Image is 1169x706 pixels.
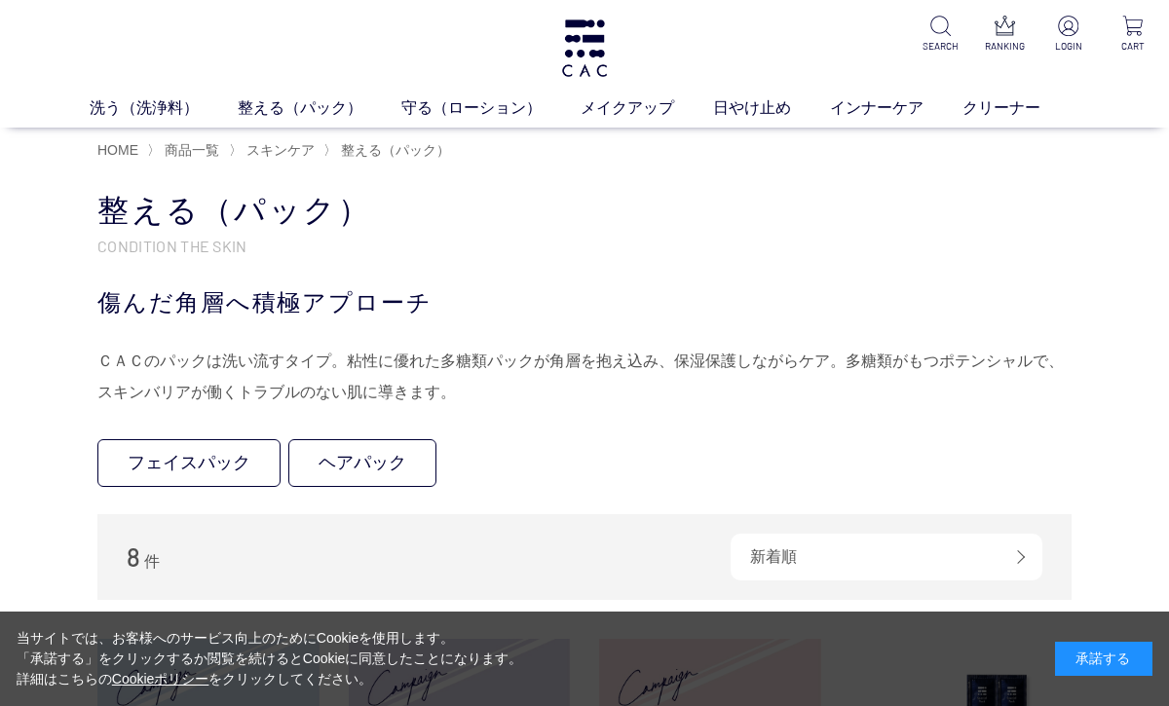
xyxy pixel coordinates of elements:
p: SEARCH [920,39,961,54]
a: インナーケア [830,96,962,120]
p: CONDITION THE SKIN [97,236,1072,256]
p: LOGIN [1048,39,1089,54]
a: ヘアパック [288,439,436,487]
p: CART [1112,39,1153,54]
div: 傷んだ角層へ積極アプローチ [97,285,1072,320]
img: logo [559,19,610,77]
a: RANKING [984,16,1025,54]
a: 商品一覧 [161,142,219,158]
a: 日やけ止め [713,96,830,120]
a: クリーナー [962,96,1079,120]
li: 〉 [229,141,320,160]
a: スキンケア [243,142,315,158]
div: 当サイトでは、お客様へのサービス向上のためにCookieを使用します。 「承諾する」をクリックするか閲覧を続けるとCookieに同意したことになります。 詳細はこちらの をクリックしてください。 [17,628,523,689]
a: CART [1112,16,1153,54]
a: 守る（ローション） [401,96,581,120]
a: フェイスパック [97,439,281,487]
li: 〉 [323,141,455,160]
div: ＣＡＣのパックは洗い流すタイプ。粘性に優れた多糖類パックが角層を抱え込み、保湿保護しながらケア。多糖類がもつポテンシャルで、スキンバリアが働くトラブルのない肌に導きます。 [97,346,1072,408]
div: 新着順 [731,534,1042,580]
a: Cookieポリシー [112,671,209,687]
a: メイクアップ [581,96,713,120]
span: スキンケア [246,142,315,158]
h1: 整える（パック） [97,190,1072,232]
a: 整える（パック） [337,142,450,158]
span: 8 [127,541,140,572]
span: 件 [144,553,160,570]
a: HOME [97,142,138,158]
span: 整える（パック） [341,142,450,158]
li: 〉 [147,141,224,160]
a: 洗う（洗浄料） [90,96,238,120]
span: 商品一覧 [165,142,219,158]
p: RANKING [984,39,1025,54]
a: LOGIN [1048,16,1089,54]
a: SEARCH [920,16,961,54]
a: 整える（パック） [238,96,401,120]
div: 承諾する [1055,642,1152,676]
